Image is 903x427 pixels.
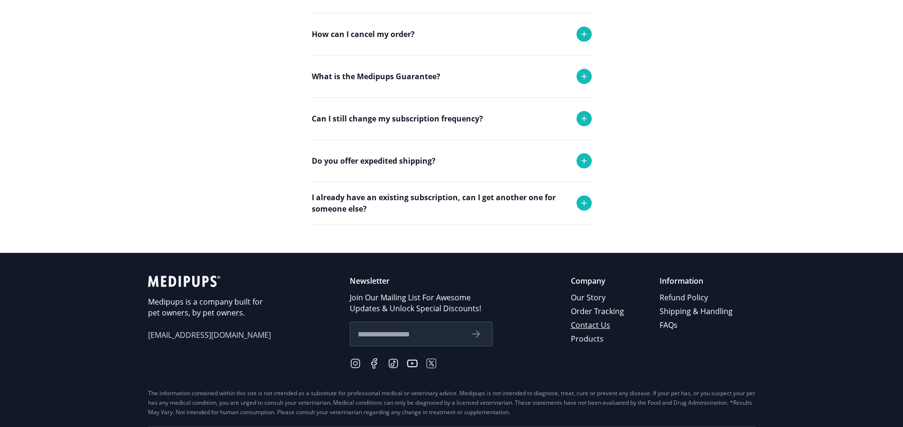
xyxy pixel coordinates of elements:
p: Company [571,276,625,287]
a: Refund Policy [660,291,734,305]
p: Newsletter [350,276,493,287]
div: Yes you can. Simply reach out to support and we will adjust your monthly deliveries! [312,139,592,189]
div: Each order takes 1-2 business days to be delivered. [312,13,592,51]
p: Medipups is a company built for pet owners, by pet owners. [148,297,271,318]
div: The information contained within this site is not intended as a substitute for professional medic... [148,389,755,417]
div: Absolutely! Simply place the order and use the shipping address of the person who will receive th... [312,224,592,273]
a: FAQs [660,318,734,332]
a: Our Story [571,291,625,305]
p: Information [660,276,734,287]
a: Order Tracking [571,305,625,318]
p: How can I cancel my order? [312,28,415,40]
span: [EMAIL_ADDRESS][DOMAIN_NAME] [148,330,271,341]
a: Contact Us [571,318,625,332]
p: Can I still change my subscription frequency? [312,113,483,124]
p: What is the Medipups Guarantee? [312,71,440,82]
div: Any refund request and cancellation are subject to approval and turn around time is 24-48 hours. ... [312,55,592,139]
div: Yes we do! Please reach out to support and we will try to accommodate any request. [312,182,592,231]
p: I already have an existing subscription, can I get another one for someone else? [312,192,567,214]
p: Join Our Mailing List For Awesome Updates & Unlock Special Discounts! [350,292,493,314]
div: If you received the wrong product or your product was damaged in transit, we will replace it with... [312,97,592,158]
a: Products [571,332,625,346]
a: Shipping & Handling [660,305,734,318]
p: Do you offer expedited shipping? [312,155,436,167]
